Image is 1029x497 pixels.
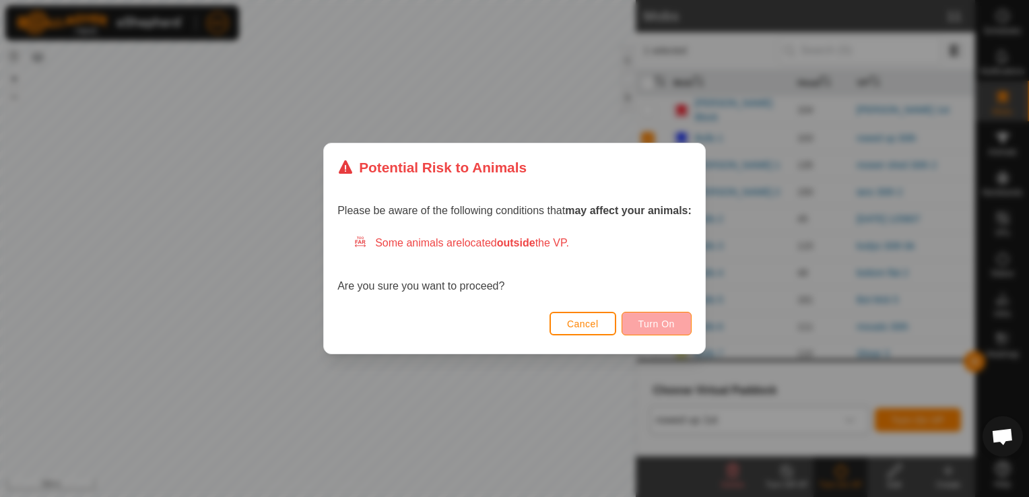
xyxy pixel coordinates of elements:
[638,319,675,329] span: Turn On
[565,205,692,216] strong: may affect your animals:
[337,235,692,294] div: Are you sure you want to proceed?
[622,312,692,335] button: Turn On
[337,205,692,216] span: Please be aware of the following conditions that
[550,312,616,335] button: Cancel
[462,237,569,249] span: located the VP.
[567,319,599,329] span: Cancel
[354,235,692,251] div: Some animals are
[983,416,1023,457] div: Open chat
[337,157,527,178] div: Potential Risk to Animals
[497,237,535,249] strong: outside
